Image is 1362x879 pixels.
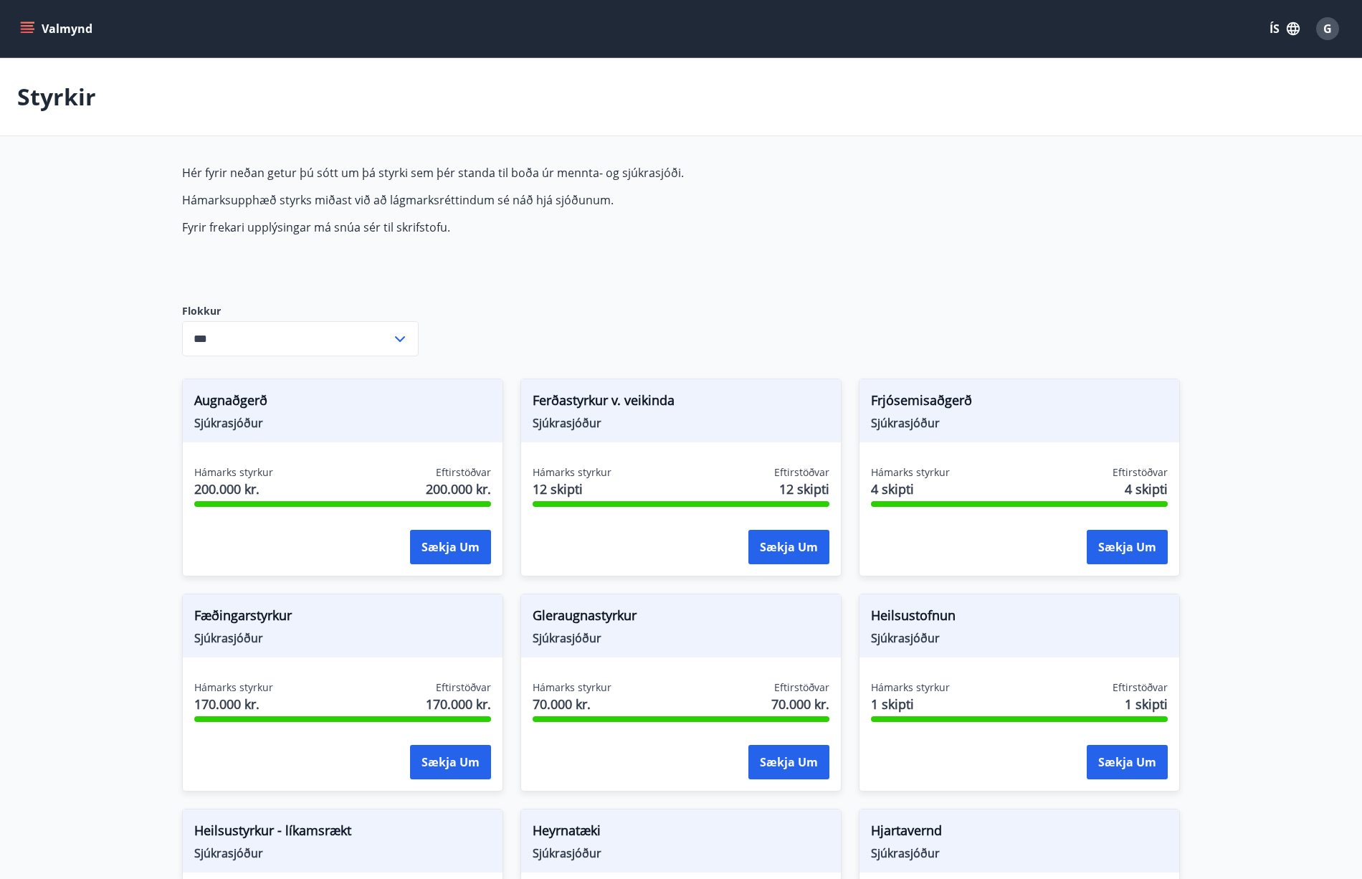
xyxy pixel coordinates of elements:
span: Hjartavernd [871,821,1168,845]
p: Styrkir [17,81,96,113]
span: Eftirstöðvar [774,465,829,480]
span: Hámarks styrkur [871,680,950,695]
span: Gleraugnastyrkur [533,606,829,630]
span: G [1323,21,1332,37]
span: Eftirstöðvar [436,465,491,480]
label: Flokkur [182,304,419,318]
button: Sækja um [1087,530,1168,564]
span: 4 skipti [871,480,950,498]
button: ÍS [1262,16,1308,42]
span: 1 skipti [871,695,950,713]
span: Sjúkrasjóður [533,630,829,646]
span: Hámarks styrkur [194,680,273,695]
span: Hámarks styrkur [871,465,950,480]
span: 1 skipti [1125,695,1168,713]
span: Sjúkrasjóður [194,630,491,646]
span: Sjúkrasjóður [871,845,1168,861]
button: Sækja um [1087,745,1168,779]
span: Sjúkrasjóður [533,845,829,861]
span: Eftirstöðvar [1113,680,1168,695]
button: G [1310,11,1345,46]
span: Hámarks styrkur [533,680,611,695]
p: Hér fyrir neðan getur þú sótt um þá styrki sem þér standa til boða úr mennta- og sjúkrasjóði. [182,165,859,181]
span: Eftirstöðvar [436,680,491,695]
span: 200.000 kr. [194,480,273,498]
span: Sjúkrasjóður [194,845,491,861]
span: Fæðingarstyrkur [194,606,491,630]
span: Eftirstöðvar [774,680,829,695]
span: 170.000 kr. [426,695,491,713]
span: 70.000 kr. [533,695,611,713]
span: Sjúkrasjóður [871,415,1168,431]
span: Frjósemisaðgerð [871,391,1168,415]
span: Hámarks styrkur [533,465,611,480]
span: Sjúkrasjóður [194,415,491,431]
p: Fyrir frekari upplýsingar má snúa sér til skrifstofu. [182,219,859,235]
span: Sjúkrasjóður [533,415,829,431]
p: Hámarksupphæð styrks miðast við að lágmarksréttindum sé náð hjá sjóðunum. [182,192,859,208]
span: Sjúkrasjóður [871,630,1168,646]
span: 200.000 kr. [426,480,491,498]
button: Sækja um [410,745,491,779]
span: Augnaðgerð [194,391,491,415]
span: Eftirstöðvar [1113,465,1168,480]
span: Heyrnatæki [533,821,829,845]
span: 4 skipti [1125,480,1168,498]
span: 12 skipti [533,480,611,498]
span: Ferðastyrkur v. veikinda [533,391,829,415]
span: Hámarks styrkur [194,465,273,480]
span: 170.000 kr. [194,695,273,713]
span: Heilsustofnun [871,606,1168,630]
button: Sækja um [410,530,491,564]
button: menu [17,16,98,42]
button: Sækja um [748,745,829,779]
span: 70.000 kr. [771,695,829,713]
span: 12 skipti [779,480,829,498]
span: Heilsustyrkur - líkamsrækt [194,821,491,845]
button: Sækja um [748,530,829,564]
